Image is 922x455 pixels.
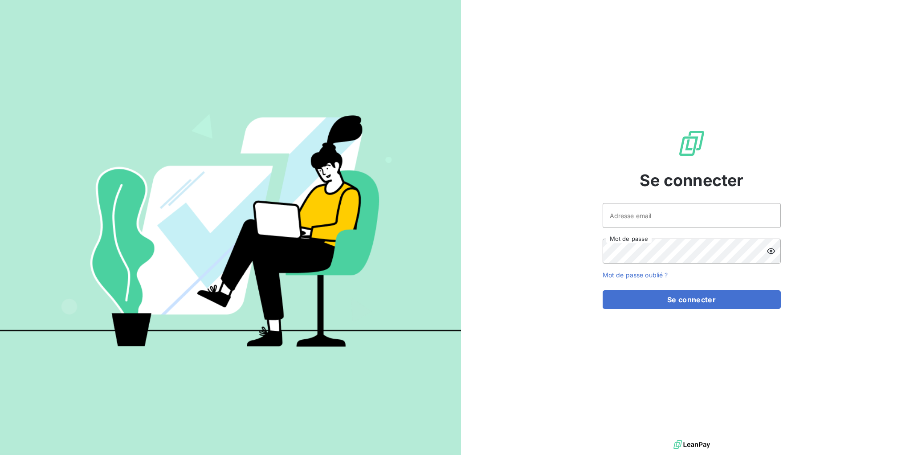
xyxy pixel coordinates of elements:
[603,271,668,279] a: Mot de passe oublié ?
[640,168,744,192] span: Se connecter
[603,290,781,309] button: Se connecter
[673,438,710,451] img: logo
[677,129,706,158] img: Logo LeanPay
[603,203,781,228] input: placeholder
